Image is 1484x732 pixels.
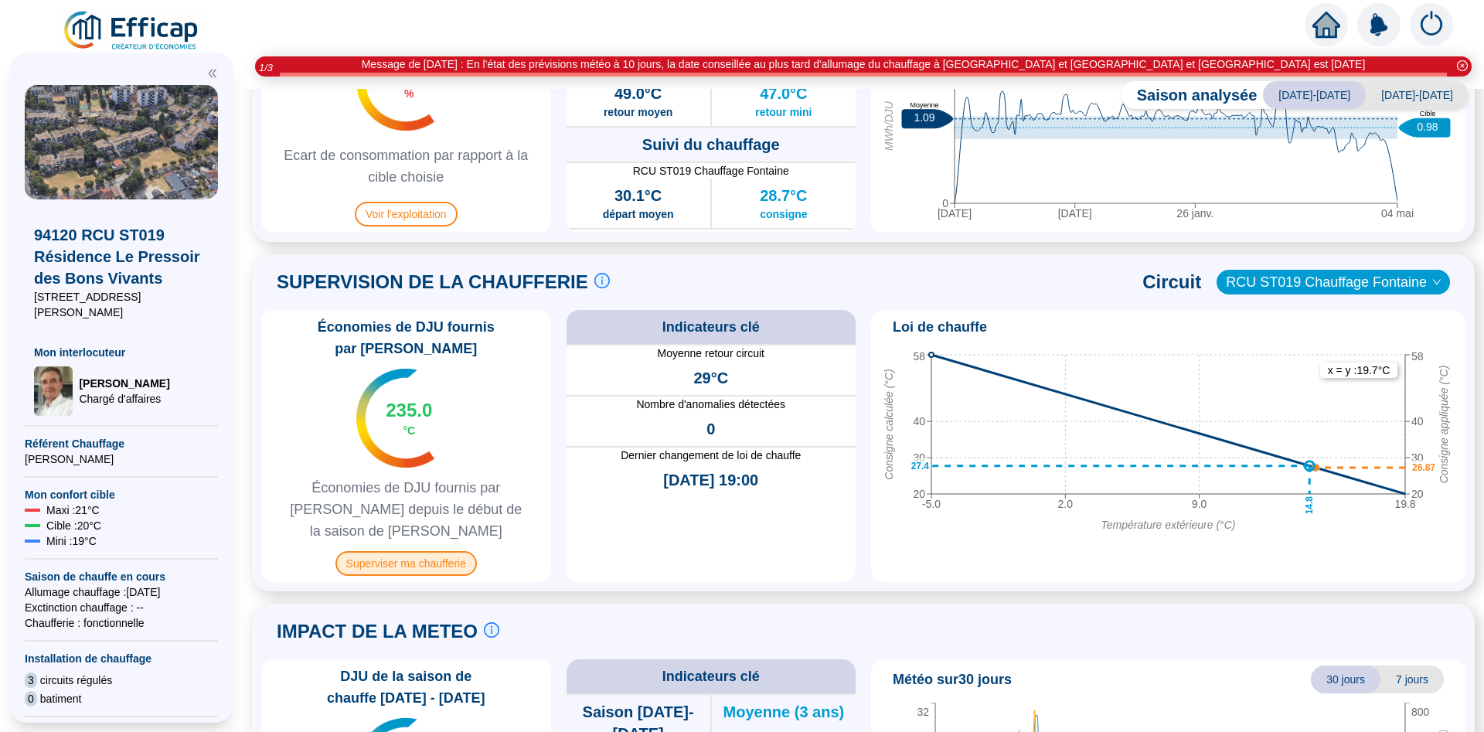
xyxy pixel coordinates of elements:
span: 49.0°C [614,83,662,104]
span: double-left [207,68,218,79]
span: info-circle [594,273,610,288]
span: % [404,86,414,101]
span: [STREET_ADDRESS][PERSON_NAME] [34,289,209,320]
text: 1.09 [914,112,934,124]
span: Référent Chauffage [25,436,218,451]
tspan: 9.0 [1192,498,1207,510]
span: départ moyen [603,206,674,222]
span: IMPACT DE LA METEO [277,619,478,644]
span: down [1432,277,1441,287]
tspan: Consigne calculée (°C) [883,369,895,479]
text: Cible [1420,110,1436,117]
span: 7 jours [1380,666,1444,693]
span: Météo sur 30 jours [893,669,1012,690]
div: Message de [DATE] : En l'état des prévisions météo à 10 jours, la date conseillée au plus tard d'... [362,56,1366,73]
span: [PERSON_NAME] [79,376,169,391]
span: Chargé d'affaires [79,391,169,407]
text: 14.8 [1304,496,1315,515]
tspan: Température extérieure (°C) [1101,519,1236,531]
tspan: 40 [913,415,925,427]
tspan: 19.8 [1394,498,1415,510]
span: Indicateurs clé [662,316,760,338]
tspan: Consigne appliquée (°C) [1438,366,1450,484]
tspan: 20 [913,488,925,500]
span: Ecart de consommation par rapport à la cible choisie [267,145,545,188]
img: efficap energie logo [62,9,202,53]
span: Économies de DJU fournis par [PERSON_NAME] depuis le début de la saison de [PERSON_NAME] [267,477,545,542]
tspan: -5.0 [922,498,941,510]
span: Indicateurs clé [662,666,760,687]
span: batiment [40,691,82,706]
span: retour mini [755,104,812,120]
span: Moyenne (3 ans) [723,701,845,723]
span: Exctinction chauffage : -- [25,600,218,615]
tspan: 0 [942,197,948,209]
i: 1 / 3 [259,62,273,73]
tspan: 58 [1411,350,1424,363]
img: Chargé d'affaires [34,366,73,416]
span: Mon interlocuteur [34,345,209,360]
tspan: 40 [1411,415,1424,427]
span: consigne [760,206,807,222]
span: 3 [25,672,37,688]
span: Allumage chauffage : [DATE] [25,584,218,600]
span: SUPERVISION DE LA CHAUFFERIE [277,270,588,295]
text: Moyenne [910,101,938,109]
span: Circuit [1142,270,1201,295]
tspan: 20 [1411,488,1424,500]
span: Cible : 20 °C [46,518,101,533]
span: [DATE] 19:00 [663,469,758,491]
span: close-circle [1457,60,1468,71]
span: Mon confort cible [25,487,218,502]
span: Saison analysée [1122,84,1258,106]
span: Voir l'exploitation [355,202,458,226]
span: RCU ST019 Chauffage Guizot [567,230,856,245]
span: Économies de DJU fournis par [PERSON_NAME] [267,316,545,359]
span: [DATE]-[DATE] [1366,81,1469,109]
span: Saison de chauffe en cours [25,569,218,584]
span: 29°C [693,367,728,389]
span: 30.1°C [614,185,662,206]
span: Superviser ma chaufferie [335,551,477,576]
span: Mini : 19 °C [46,533,97,549]
span: DJU de la saison de chauffe [DATE] - [DATE] [267,666,545,709]
span: 30 jours [1311,666,1380,693]
tspan: MWh/DJU [883,100,895,151]
span: RCU ST019 Chauffage Fontaine [567,163,856,179]
span: circuits régulés [40,672,112,688]
span: °C [403,423,415,438]
tspan: 30 [913,451,925,464]
span: info-circle [484,622,499,638]
span: RCU ST019 Chauffage Fontaine [1226,271,1441,294]
span: 94120 RCU ST019 Résidence Le Pressoir des Bons Vivants [34,224,209,289]
span: retour moyen [604,104,672,120]
span: 47.0°C [760,83,807,104]
span: 0 [25,691,37,706]
tspan: [DATE] [938,207,972,220]
span: home [1312,11,1340,39]
tspan: 800 [1411,706,1430,718]
tspan: 30 [1411,451,1424,464]
span: Nombre d'anomalies détectées [567,397,856,412]
span: [DATE]-[DATE] [1263,81,1366,109]
span: Maxi : 21 °C [46,502,100,518]
img: alerts [1357,3,1401,46]
img: alerts [1410,3,1453,46]
span: Installation de chauffage [25,651,218,666]
tspan: 2.0 [1058,498,1074,510]
text: 26.87 [1412,462,1435,473]
span: 28.7°C [760,185,807,206]
span: Dernier changement de loi de chauffe [567,448,856,463]
span: Suivi du chauffage [642,134,780,155]
span: Chaufferie : fonctionnelle [25,615,218,631]
span: [PERSON_NAME] [25,451,218,467]
span: 235.0 [386,398,432,423]
tspan: 32 [917,706,929,718]
tspan: 26 janv. [1176,207,1213,220]
text: 27.4 [911,461,930,472]
text: x = y : 19.7 °C [1328,364,1390,376]
span: Loi de chauffe [893,316,987,338]
span: 0 [706,418,715,440]
text: 0.98 [1417,121,1438,133]
span: Moyenne retour circuit [567,346,856,361]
